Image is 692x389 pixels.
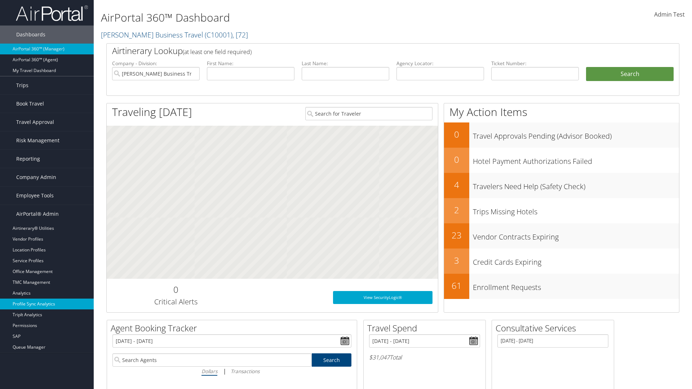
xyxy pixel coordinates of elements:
[232,30,248,40] span: , [ 72 ]
[369,353,390,361] span: $31,047
[444,128,469,140] h2: 0
[112,104,192,120] h1: Traveling [DATE]
[367,322,485,334] h2: Travel Spend
[473,178,679,192] h3: Travelers Need Help (Safety Check)
[205,30,232,40] span: ( C10001 )
[302,60,389,67] label: Last Name:
[16,187,54,205] span: Employee Tools
[473,279,679,292] h3: Enrollment Requests
[333,291,432,304] a: View SecurityLogic®
[444,122,679,148] a: 0Travel Approvals Pending (Advisor Booked)
[444,223,679,249] a: 23Vendor Contracts Expiring
[444,204,469,216] h2: 2
[444,153,469,166] h2: 0
[473,254,679,267] h3: Credit Cards Expiring
[16,5,88,22] img: airportal-logo.png
[16,76,28,94] span: Trips
[369,353,480,361] h6: Total
[444,198,679,223] a: 2Trips Missing Hotels
[473,228,679,242] h3: Vendor Contracts Expiring
[444,254,469,267] h2: 3
[654,10,685,18] span: Admin Test
[112,367,351,376] div: |
[16,113,54,131] span: Travel Approval
[183,48,252,56] span: (at least one field required)
[473,128,679,141] h3: Travel Approvals Pending (Advisor Booked)
[444,229,469,241] h2: 23
[16,26,45,44] span: Dashboards
[444,179,469,191] h2: 4
[473,203,679,217] h3: Trips Missing Hotels
[16,205,59,223] span: AirPortal® Admin
[16,131,59,149] span: Risk Management
[312,353,352,367] a: Search
[112,60,200,67] label: Company - Division:
[396,60,484,67] label: Agency Locator:
[231,368,259,375] i: Transactions
[101,10,490,25] h1: AirPortal 360™ Dashboard
[444,173,679,198] a: 4Travelers Need Help (Safety Check)
[654,4,685,26] a: Admin Test
[496,322,614,334] h2: Consultative Services
[101,30,248,40] a: [PERSON_NAME] Business Travel
[111,322,357,334] h2: Agent Booking Tracker
[491,60,579,67] label: Ticket Number:
[16,168,56,186] span: Company Admin
[16,95,44,113] span: Book Travel
[444,249,679,274] a: 3Credit Cards Expiring
[207,60,294,67] label: First Name:
[444,274,679,299] a: 61Enrollment Requests
[112,297,239,307] h3: Critical Alerts
[444,280,469,292] h2: 61
[112,353,311,367] input: Search Agents
[444,148,679,173] a: 0Hotel Payment Authorizations Failed
[201,368,217,375] i: Dollars
[586,67,674,81] button: Search
[112,45,626,57] h2: Airtinerary Lookup
[112,283,239,296] h2: 0
[473,153,679,166] h3: Hotel Payment Authorizations Failed
[444,104,679,120] h1: My Action Items
[16,150,40,168] span: Reporting
[305,107,432,120] input: Search for Traveler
